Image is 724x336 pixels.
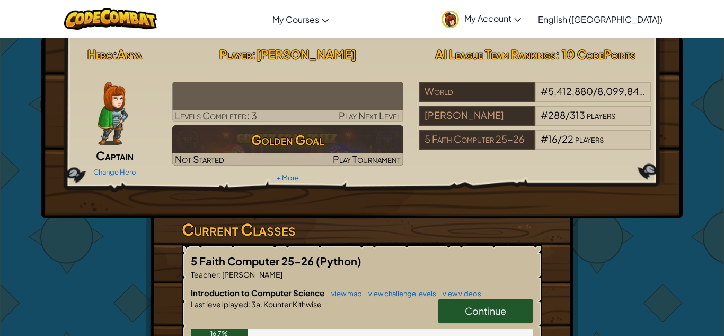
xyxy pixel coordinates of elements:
span: : 10 CodePoints [555,47,635,62]
a: view videos [437,289,481,298]
a: 5 Faith Computer 25-26#16/22players [419,140,651,152]
a: Golden GoalNot StartedPlay Tournament [172,125,404,166]
span: My Courses [272,14,319,25]
a: Play Next Level [172,82,404,122]
span: Play Next Level [339,109,401,122]
span: Continue [465,305,506,317]
span: Not Started [175,153,224,165]
div: [PERSON_NAME] [419,106,535,126]
a: My Courses [267,5,334,33]
h3: Current Classes [182,218,542,242]
span: players [587,109,615,121]
img: Golden Goal [172,125,404,166]
a: view map [326,289,362,298]
h3: Golden Goal [172,128,404,152]
span: 5,412,880 [548,85,593,97]
span: 16 [548,133,558,145]
span: Hero [87,47,113,62]
span: Introduction to Computer Science [191,288,326,298]
span: # [541,109,548,121]
span: # [541,133,548,145]
img: captain-pose.png [98,82,128,145]
a: + More [277,174,299,182]
span: Last level played [191,299,248,309]
span: AI League Team Rankings [435,47,555,62]
span: : [248,299,250,309]
span: [PERSON_NAME] [221,270,282,279]
span: 288 [548,109,566,121]
div: 5 Faith Computer 25-26 [419,130,535,150]
span: : [219,270,221,279]
span: players [575,133,604,145]
span: players [646,85,675,97]
span: (Python) [316,254,361,268]
a: Change Hero [93,168,136,176]
span: / [558,133,562,145]
span: Levels Completed: 3 [175,109,257,122]
a: view challenge levels [363,289,436,298]
span: / [593,85,597,97]
span: Anya [117,47,142,62]
span: : [113,47,117,62]
span: 22 [562,133,573,145]
span: 3a. [250,299,262,309]
span: # [541,85,548,97]
span: English ([GEOGRAPHIC_DATA]) [538,14,663,25]
span: Kounter Kithwise [262,299,322,309]
a: World#5,412,880/8,099,846players [419,92,651,104]
span: 5 Faith Computer 25-26 [191,254,316,268]
span: / [566,109,570,121]
span: My Account [464,13,521,24]
span: Play Tournament [333,153,401,165]
img: CodeCombat logo [64,8,157,30]
img: avatar [442,11,459,28]
span: Player [219,47,252,62]
div: World [419,82,535,102]
a: My Account [436,2,526,36]
span: Teacher [191,270,219,279]
a: English ([GEOGRAPHIC_DATA]) [533,5,668,33]
span: [PERSON_NAME] [256,47,356,62]
span: Captain [96,148,134,163]
span: : [252,47,256,62]
span: 8,099,846 [597,85,645,97]
a: [PERSON_NAME]#288/313players [419,116,651,128]
span: 313 [570,109,585,121]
